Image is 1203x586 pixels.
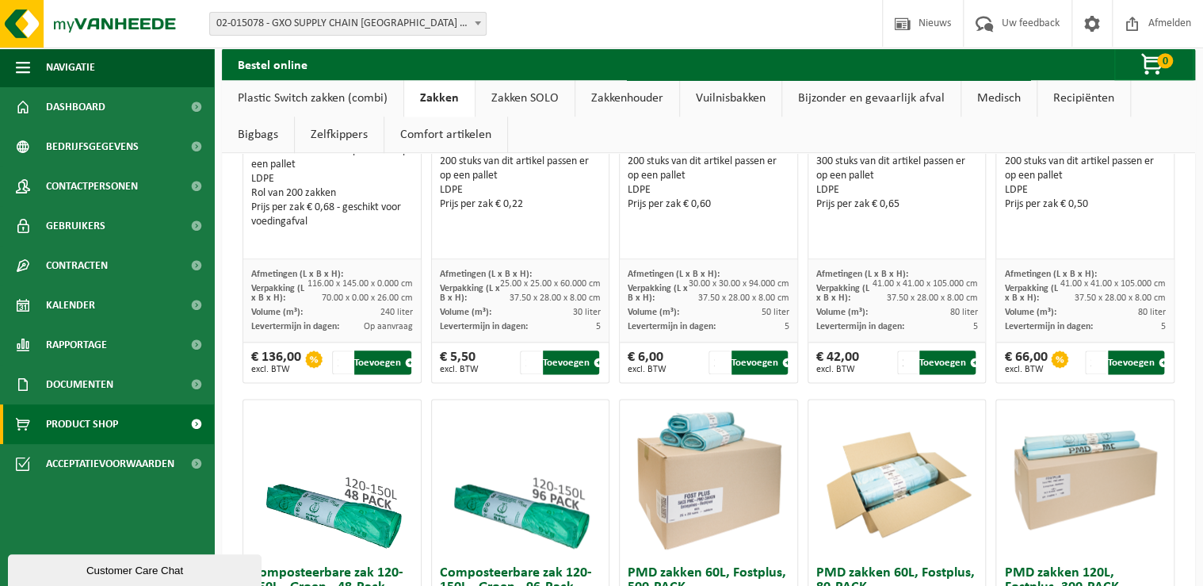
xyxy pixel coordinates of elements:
span: 02-015078 - GXO SUPPLY CHAIN ANTWERPEN MAG. ORION - ANTWERPEN [210,13,486,35]
div: € 66,00 [1004,350,1047,374]
a: Plastic Switch zakken (combi) [222,80,403,117]
div: LDPE [440,183,601,197]
span: Levertermijn in dagen: [440,322,528,331]
div: LDPE [816,183,978,197]
span: Volume (m³): [628,308,679,317]
span: 30.00 x 30.00 x 94.000 cm [689,279,789,289]
div: € 5,50 [440,350,479,374]
span: Contactpersonen [46,167,138,206]
h2: Bestel online [222,48,323,79]
div: Prijs per zak € 0,68 - geschikt voor voedingafval [251,201,413,229]
a: Bijzonder en gevaarlijk afval [782,80,960,117]
span: Product Shop [46,404,118,444]
button: Toevoegen [731,350,788,374]
iframe: chat widget [8,551,265,586]
span: Verpakking (L x B x H): [251,284,304,303]
a: Zakkenhouder [575,80,679,117]
div: € 136,00 [251,350,301,374]
span: 37.50 x 28.00 x 8.00 cm [886,293,977,303]
span: Levertermijn in dagen: [816,322,904,331]
span: Bedrijfsgegevens [46,127,139,167]
span: 5 [596,322,601,331]
span: 37.50 x 28.00 x 8.00 cm [1075,293,1166,303]
span: Documenten [46,365,113,404]
span: 41.00 x 41.00 x 105.000 cm [1060,279,1166,289]
span: 37.50 x 28.00 x 8.00 cm [698,293,789,303]
a: Comfort artikelen [384,117,507,153]
span: 80 liter [1138,308,1166,317]
span: Levertermijn in dagen: [1004,322,1092,331]
div: LDPE [1004,183,1166,197]
div: € 6,00 [628,350,666,374]
img: 01-000493 [629,400,788,558]
span: 0 [1157,53,1173,68]
span: Levertermijn in dagen: [251,322,339,331]
span: Volume (m³): [1004,308,1056,317]
span: 5 [972,322,977,331]
div: 200 stuks van dit artikel passen er op een pallet [1004,155,1166,212]
img: 01-000497 [1006,400,1164,558]
span: Contracten [46,246,108,285]
button: 0 [1114,48,1193,80]
span: Verpakking (L x B x H): [440,284,500,303]
div: € 42,00 [816,350,859,374]
span: Dashboard [46,87,105,127]
a: Medisch [961,80,1037,117]
input: 1 [1085,350,1106,374]
div: LDPE [628,183,789,197]
span: Rapportage [46,325,107,365]
span: Verpakking (L x B x H): [1004,284,1057,303]
span: Afmetingen (L x B x H): [1004,270,1096,279]
span: 240 liter [380,308,413,317]
span: Navigatie [46,48,95,87]
span: 41.00 x 41.00 x 105.000 cm [872,279,977,289]
span: Afmetingen (L x B x H): [251,270,343,279]
span: Afmetingen (L x B x H): [816,270,908,279]
span: Afmetingen (L x B x H): [628,270,720,279]
a: Zakken SOLO [475,80,575,117]
div: Rol van 200 zakken [251,186,413,201]
div: 200 stuks van dit artikel passen er op een pallet [440,155,601,212]
span: Gebruikers [46,206,105,246]
button: Toevoegen [543,350,599,374]
input: 1 [708,350,730,374]
div: 200 stuks van dit artikel passen er op een pallet [628,155,789,212]
div: LDPE [251,172,413,186]
span: excl. BTW [440,365,479,374]
span: Op aanvraag [364,322,413,331]
span: Volume (m³): [251,308,303,317]
img: 01-001045 [253,400,411,558]
div: 300 stuks van dit artikel passen er op een pallet [816,155,978,212]
button: Toevoegen [354,350,411,374]
div: Prijs per zak € 0,22 [440,197,601,212]
span: Verpakking (L x B x H): [816,284,869,303]
span: Verpakking (L x B x H): [628,284,688,303]
input: 1 [332,350,353,374]
img: 01-000686 [441,400,599,558]
div: 18 stuks van dit artikel passen er op een pallet [251,144,413,229]
input: 1 [520,350,541,374]
span: excl. BTW [628,365,666,374]
button: Toevoegen [1108,350,1164,374]
span: Volume (m³): [816,308,868,317]
span: Kalender [46,285,95,325]
span: excl. BTW [1004,365,1047,374]
span: excl. BTW [816,365,859,374]
span: excl. BTW [251,365,301,374]
span: 116.00 x 145.00 x 0.000 cm [307,279,413,289]
a: Zakken [404,80,475,117]
a: Zelfkippers [295,117,384,153]
a: Vuilnisbakken [680,80,781,117]
div: Prijs per zak € 0,60 [628,197,789,212]
a: Recipiënten [1037,80,1130,117]
span: 02-015078 - GXO SUPPLY CHAIN ANTWERPEN MAG. ORION - ANTWERPEN [209,12,487,36]
span: 5 [785,322,789,331]
a: Bigbags [222,117,294,153]
span: 5 [1161,322,1166,331]
span: Volume (m³): [440,308,491,317]
span: 25.00 x 25.00 x 60.000 cm [500,279,601,289]
span: Acceptatievoorwaarden [46,444,174,484]
span: 30 liter [573,308,601,317]
span: Afmetingen (L x B x H): [440,270,532,279]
